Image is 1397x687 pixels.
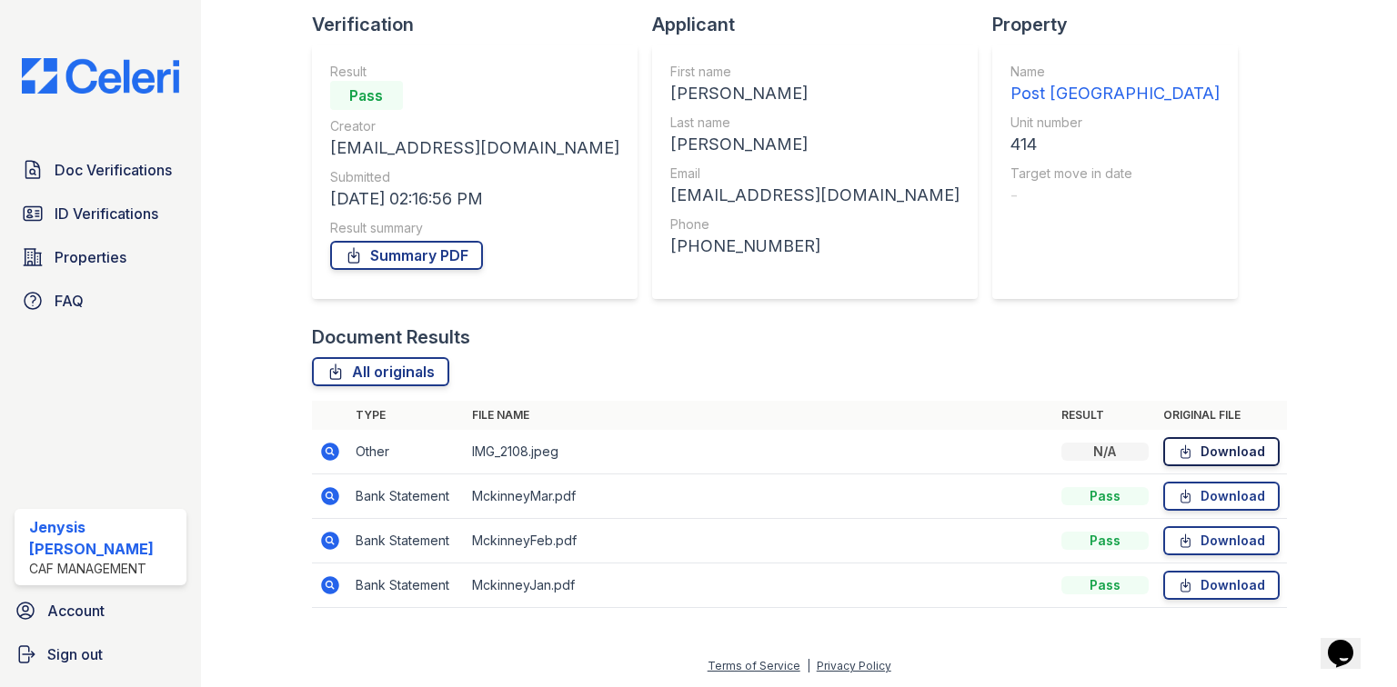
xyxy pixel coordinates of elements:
[1061,532,1149,550] div: Pass
[652,12,992,37] div: Applicant
[330,63,619,81] div: Result
[29,516,179,560] div: Jenysis [PERSON_NAME]
[1010,183,1220,208] div: -
[992,12,1252,37] div: Property
[348,474,465,519] td: Bank Statement
[670,234,960,259] div: [PHONE_NUMBER]
[330,186,619,212] div: [DATE] 02:16:56 PM
[55,203,158,224] span: ID Verifications
[1163,437,1280,466] a: Download
[1156,401,1287,430] th: Original file
[348,519,465,563] td: Bank Statement
[348,401,465,430] th: Type
[465,563,1054,608] td: MckinneyJan.pdf
[670,215,960,234] div: Phone
[15,152,186,188] a: Doc Verifications
[15,195,186,232] a: ID Verifications
[330,219,619,237] div: Result summary
[1054,401,1156,430] th: Result
[465,430,1054,474] td: IMG_2108.jpeg
[312,324,470,350] div: Document Results
[7,58,194,94] img: CE_Logo_Blue-a8612792a0a2168367f1c8372b55b34899dd931a85d93a1a3d3e32e68fde9ad4.png
[807,659,810,672] div: |
[330,117,619,135] div: Creator
[7,636,194,672] a: Sign out
[670,63,960,81] div: First name
[1010,63,1220,81] div: Name
[348,563,465,608] td: Bank Statement
[330,241,483,270] a: Summary PDF
[670,164,960,183] div: Email
[1061,443,1149,461] div: N/A
[55,159,172,181] span: Doc Verifications
[670,81,960,106] div: [PERSON_NAME]
[1010,114,1220,132] div: Unit number
[817,659,891,672] a: Privacy Policy
[312,12,652,37] div: Verification
[330,168,619,186] div: Submitted
[312,357,449,386] a: All originals
[15,283,186,319] a: FAQ
[670,132,960,157] div: [PERSON_NAME]
[47,643,103,665] span: Sign out
[1010,164,1220,183] div: Target move in date
[1061,487,1149,505] div: Pass
[47,600,105,622] span: Account
[1010,132,1220,157] div: 414
[55,290,84,312] span: FAQ
[670,183,960,208] div: [EMAIL_ADDRESS][DOMAIN_NAME]
[670,114,960,132] div: Last name
[348,430,465,474] td: Other
[708,659,800,672] a: Terms of Service
[15,239,186,275] a: Properties
[1010,63,1220,106] a: Name Post [GEOGRAPHIC_DATA]
[1321,614,1379,669] iframe: chat widget
[1061,576,1149,594] div: Pass
[465,519,1054,563] td: MckinneyFeb.pdf
[465,401,1054,430] th: File name
[330,81,403,110] div: Pass
[1163,571,1280,600] a: Download
[1163,526,1280,555] a: Download
[1163,482,1280,511] a: Download
[29,560,179,578] div: CAF Management
[330,135,619,161] div: [EMAIL_ADDRESS][DOMAIN_NAME]
[55,246,126,268] span: Properties
[465,474,1054,519] td: MckinneyMar.pdf
[7,592,194,629] a: Account
[1010,81,1220,106] div: Post [GEOGRAPHIC_DATA]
